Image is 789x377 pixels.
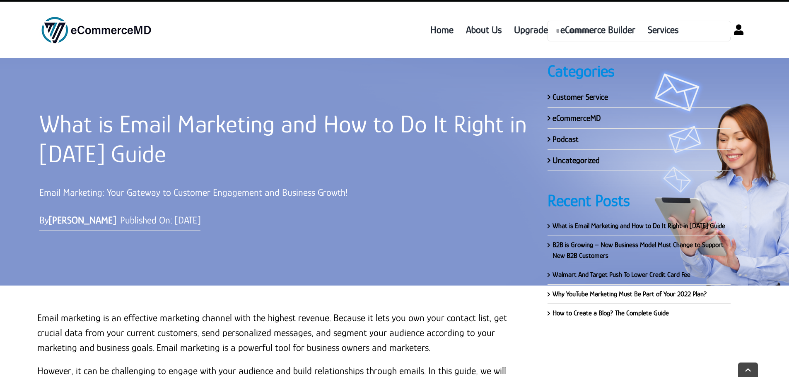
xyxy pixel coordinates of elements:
[39,109,565,169] h1: What is Email Marketing and How to Do It Right in [DATE] Guide
[460,10,508,50] a: About Us
[648,22,678,37] span: Services
[514,22,548,37] span: Upgrade
[553,290,707,298] a: Why YouTube Marketing Must Be Part of Your 2022 Plan?
[430,22,454,37] span: Home
[466,22,502,37] span: About Us
[632,214,781,340] iframe: chat widget
[49,214,116,226] a: [PERSON_NAME]
[560,22,635,37] span: eCommerce Builder
[754,344,781,369] iframe: chat widget
[553,309,669,317] a: How to Create a Blog? The Complete Guide
[39,185,565,200] p: Email Marketing: Your Gateway to Customer Engagement and Business Growth!
[187,10,685,50] nav: Menu
[554,10,642,50] a: eCommerce Builder
[508,10,554,50] a: Upgrade
[642,10,685,50] a: Services
[39,16,153,44] img: ecommercemd logo
[39,214,116,226] span: By
[120,214,200,226] span: Published On: [DATE]
[424,10,460,50] a: Home
[39,16,153,25] a: ecommercemd logo
[728,19,750,41] a: Link to https://www.ecommercemd.com/login
[37,310,523,355] p: Email marketing is an effective marketing channel with the highest revenue. Because it lets you o...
